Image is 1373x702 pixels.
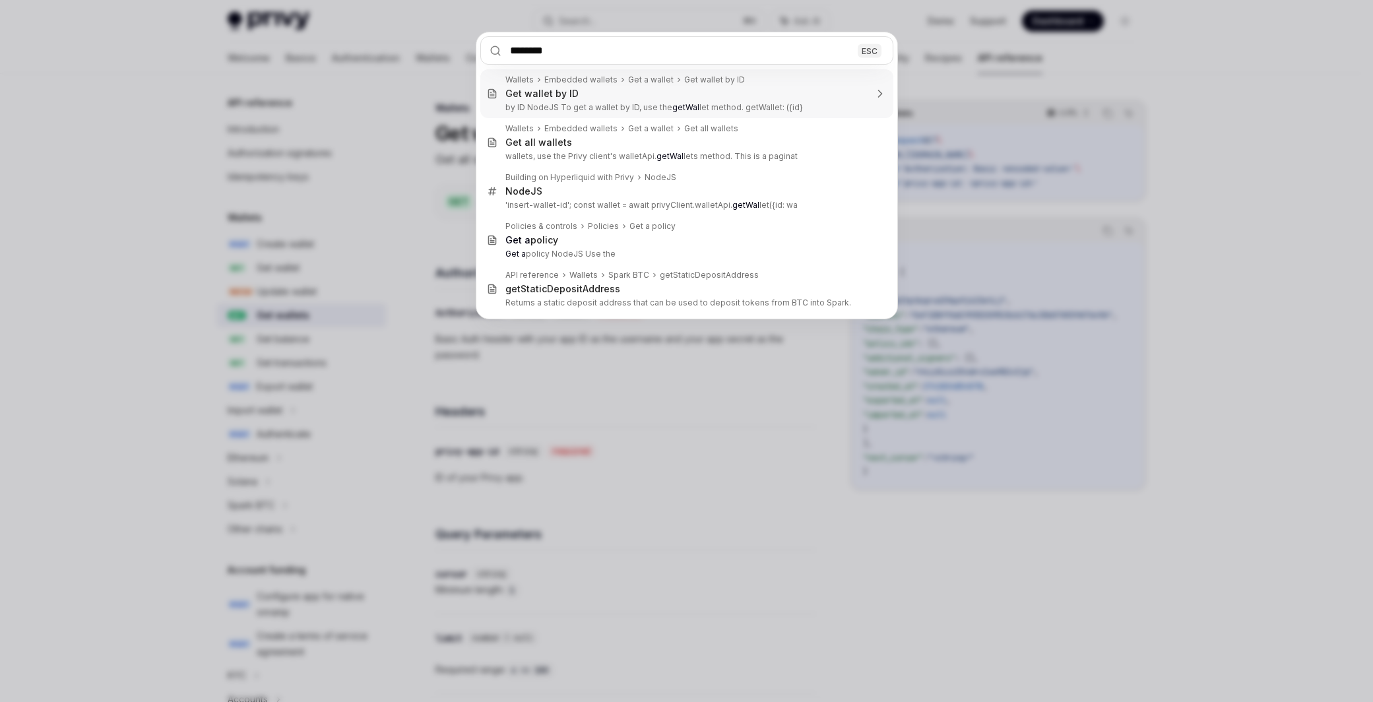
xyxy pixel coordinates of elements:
div: Wallets [505,123,534,134]
div: ESC [858,44,881,57]
div: Get all wallets [505,137,572,148]
p: by ID NodeJS To get a wallet by ID, use the let method. getWallet: ({id} [505,102,866,113]
div: NodeJS [645,172,676,183]
div: Get wallet by ID [684,75,745,85]
div: getStaticDepositAddress [505,283,620,295]
div: Spark BTC [608,270,649,280]
div: NodeJS [505,185,542,197]
b: getWal [732,200,759,210]
b: getWal [656,151,684,161]
div: Get wallet by ID [505,88,579,100]
div: Embedded wallets [544,123,618,134]
div: Policies & controls [505,221,577,232]
div: Policies [588,221,619,232]
div: Wallets [505,75,534,85]
div: API reference [505,270,559,280]
div: Embedded wallets [544,75,618,85]
p: 'insert-wallet-id'; const wallet = await privyClient.walletApi. let({id: wa [505,200,866,210]
b: Get a [505,249,526,259]
div: Wallets [569,270,598,280]
p: wallets, use the Privy client's walletApi. lets method. This is a paginat [505,151,866,162]
p: policy NodeJS Use the [505,249,866,259]
div: Building on Hyperliquid with Privy [505,172,634,183]
b: Get a [505,234,530,245]
div: Get a wallet [628,123,674,134]
div: Get a policy [629,221,676,232]
div: Get all wallets [684,123,738,134]
b: getWal [672,102,699,112]
div: Get a wallet [628,75,674,85]
p: Returns a static deposit address that can be used to deposit tokens from BTC into Spark. [505,298,866,308]
div: getStaticDepositAddress [660,270,759,280]
div: policy [505,234,558,246]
